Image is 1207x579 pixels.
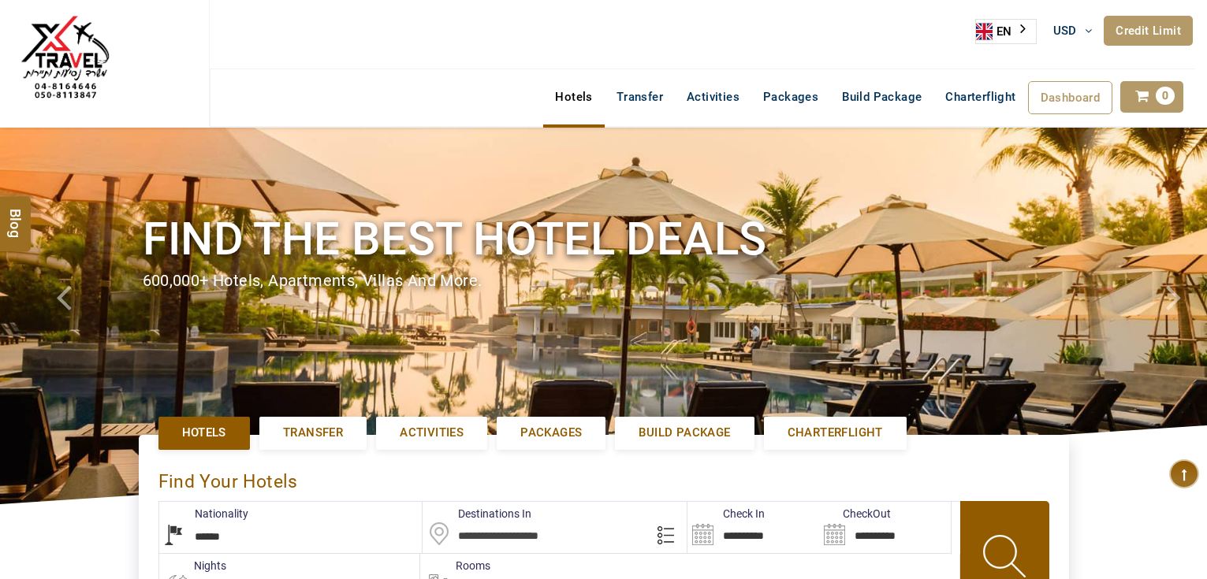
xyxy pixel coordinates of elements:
a: Credit Limit [1104,16,1193,46]
a: Transfer [259,417,367,449]
span: Blog [6,208,26,221]
span: Packages [520,425,582,441]
a: Charterflight [764,417,907,449]
a: Hotels [543,81,604,113]
h1: Find the best hotel deals [143,210,1065,269]
span: Activities [400,425,464,441]
div: 600,000+ hotels, apartments, villas and more. [143,269,1065,292]
label: Destinations In [423,506,531,521]
a: Build Package [615,417,754,449]
input: Search [819,502,951,553]
span: Dashboard [1041,91,1101,105]
a: 0 [1120,81,1183,113]
span: Charterflight [788,425,883,441]
a: Packages [751,81,830,113]
span: Transfer [283,425,343,441]
span: Build Package [639,425,730,441]
a: Transfer [605,81,675,113]
span: USD [1053,24,1077,38]
img: The Royal Line Holidays [12,7,118,113]
a: Build Package [830,81,933,113]
div: Language [975,19,1037,44]
label: Check In [687,506,765,521]
a: Packages [497,417,605,449]
label: Rooms [420,558,490,573]
label: Nationality [159,506,248,521]
span: Charterflight [945,90,1015,104]
aside: Language selected: English [975,19,1037,44]
label: CheckOut [819,506,891,521]
a: Charterflight [933,81,1027,113]
div: Find Your Hotels [158,455,1049,501]
span: 0 [1156,87,1175,105]
a: Activities [675,81,751,113]
input: Search [687,502,819,553]
label: nights [158,558,226,573]
a: EN [976,20,1036,43]
a: Hotels [158,417,250,449]
a: Activities [376,417,487,449]
span: Hotels [182,425,226,441]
